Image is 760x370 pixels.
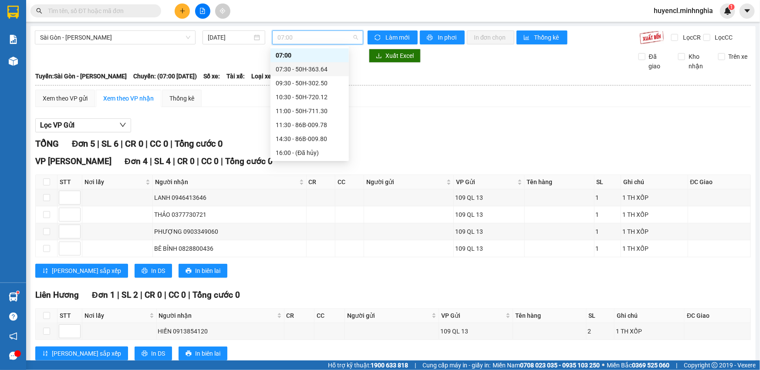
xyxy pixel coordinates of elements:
span: ⚪️ [602,363,605,367]
span: notification [9,332,17,340]
span: Tổng cước 0 [193,290,240,300]
button: aim [215,3,230,19]
span: printer [427,34,434,41]
span: sync [375,34,382,41]
span: Kho nhận [685,52,711,71]
td: 109 QL 13 [454,223,524,240]
span: [PERSON_NAME] sắp xếp [52,266,121,276]
span: plus [179,8,186,14]
button: plus [175,3,190,19]
span: sort-ascending [42,350,48,357]
span: search [36,8,42,14]
div: THẢO 0377730721 [154,210,304,219]
div: 1 TH XỐP [622,244,686,253]
span: CC 0 [169,290,186,300]
button: syncLàm mới [368,30,418,44]
span: Tổng cước 0 [175,138,223,149]
img: warehouse-icon [9,57,18,66]
div: 07:00 [276,50,344,60]
th: SL [587,309,615,323]
div: 1 [596,244,620,253]
span: Miền Bắc [607,360,669,370]
div: 1 TH XỐP [622,193,686,202]
th: CR [284,309,315,323]
div: 1 [596,210,620,219]
span: | [197,156,199,166]
button: printerIn DS [135,264,172,278]
span: TỔNG [35,138,59,149]
div: BÊ BỈNH 0828800436 [154,244,304,253]
div: 109 QL 13 [440,326,512,336]
button: bar-chartThống kê [517,30,567,44]
span: copyright [712,362,718,368]
span: VP Gửi [456,177,515,187]
button: caret-down [740,3,755,19]
div: 109 QL 13 [455,244,523,253]
span: Loại xe: [251,71,273,81]
div: 1 [596,193,620,202]
span: In biên lai [195,266,220,276]
span: 1 [730,4,733,10]
div: Xem theo VP gửi [43,94,88,103]
button: printerIn phơi [420,30,465,44]
button: sort-ascending[PERSON_NAME] sắp xếp [35,346,128,360]
span: Làm mới [385,33,411,42]
span: | [164,290,166,300]
div: 11:30 - 86B-009.78 [276,120,344,130]
span: | [221,156,223,166]
img: solution-icon [9,35,18,44]
button: printerIn biên lai [179,264,227,278]
span: In DS [151,349,165,358]
span: 07:00 [277,31,358,44]
div: 11:00 - 50H-711.30 [276,106,344,116]
img: logo-vxr [7,6,19,19]
div: 109 QL 13 [455,193,523,202]
span: Nơi lấy [84,311,148,320]
td: 109 QL 13 [454,206,524,223]
td: 109 QL 13 [454,189,524,206]
strong: 0708 023 035 - 0935 103 250 [520,362,600,369]
span: download [376,53,382,60]
span: Người gửi [347,311,430,320]
span: Trên xe [725,52,751,61]
span: | [140,290,142,300]
span: | [150,156,152,166]
span: Lọc CC [712,33,734,42]
strong: 1900 633 818 [371,362,408,369]
span: | [121,138,123,149]
span: In phơi [438,33,458,42]
div: 109 QL 13 [455,227,523,236]
span: Thống kê [534,33,561,42]
div: PHƯỢNG 0903349060 [154,227,304,236]
th: Tên hàng [513,309,586,323]
span: | [97,138,99,149]
span: CR 0 [177,156,195,166]
td: 109 QL 13 [439,323,513,340]
span: VP Gửi [441,311,504,320]
sup: 1 [729,4,735,10]
th: CR [307,175,335,189]
div: 07:30 - 50H-363.64 [276,64,344,74]
span: Sài Gòn - Phan Rí [40,31,190,44]
th: CC [335,175,364,189]
span: Miền Nam [493,360,600,370]
th: CC [314,309,345,323]
span: file-add [199,8,206,14]
span: Người nhận [159,311,275,320]
div: 09:30 - 50H-302.50 [276,78,344,88]
button: Lọc VP Gửi [35,118,131,132]
strong: 0369 525 060 [632,362,669,369]
button: In đơn chọn [467,30,514,44]
img: warehouse-icon [9,293,18,302]
span: sort-ascending [42,268,48,275]
span: Liên Hương [35,290,79,300]
div: 1 TH XỐP [616,326,683,336]
div: 10:30 - 50H-720.12 [276,92,344,102]
div: 1 TH XỐP [622,210,686,219]
span: question-circle [9,313,17,321]
span: Lọc VP Gửi [40,120,74,131]
span: Đã giao [645,52,672,71]
div: 109 QL 13 [455,210,523,219]
td: 109 QL 13 [454,240,524,257]
span: Hỗ trợ kỹ thuật: [328,360,408,370]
